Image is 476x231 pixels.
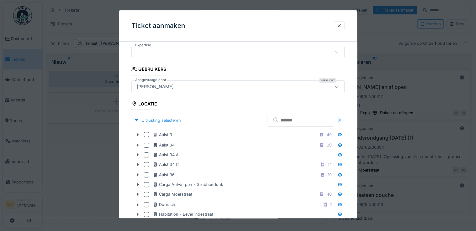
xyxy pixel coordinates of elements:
[134,43,152,48] label: Expertise
[134,83,176,90] div: [PERSON_NAME]
[131,116,183,125] div: Uitrusting selecteren
[153,182,223,187] div: Carga Antwerpen - Grobbendonk
[153,132,172,138] div: Aalst 3
[134,77,167,83] label: Aangevraagd door
[153,191,192,197] div: Carga Moerstraat
[328,162,332,167] div: 14
[153,172,175,178] div: Aalst 36
[327,191,332,197] div: 40
[153,152,179,158] div: Aalst 34 A
[131,65,166,75] div: Gebruikers
[131,22,185,30] h3: Ticket aanmaken
[330,202,332,208] div: 1
[153,162,179,167] div: Aalst 34 C
[153,202,175,208] div: Dornach
[327,142,332,148] div: 20
[153,142,175,148] div: Aalst 34
[319,78,336,83] div: Verplicht
[328,172,332,178] div: 19
[153,212,213,218] div: Habitation - Beverlindestraat
[131,99,157,110] div: Locatie
[327,132,332,138] div: 49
